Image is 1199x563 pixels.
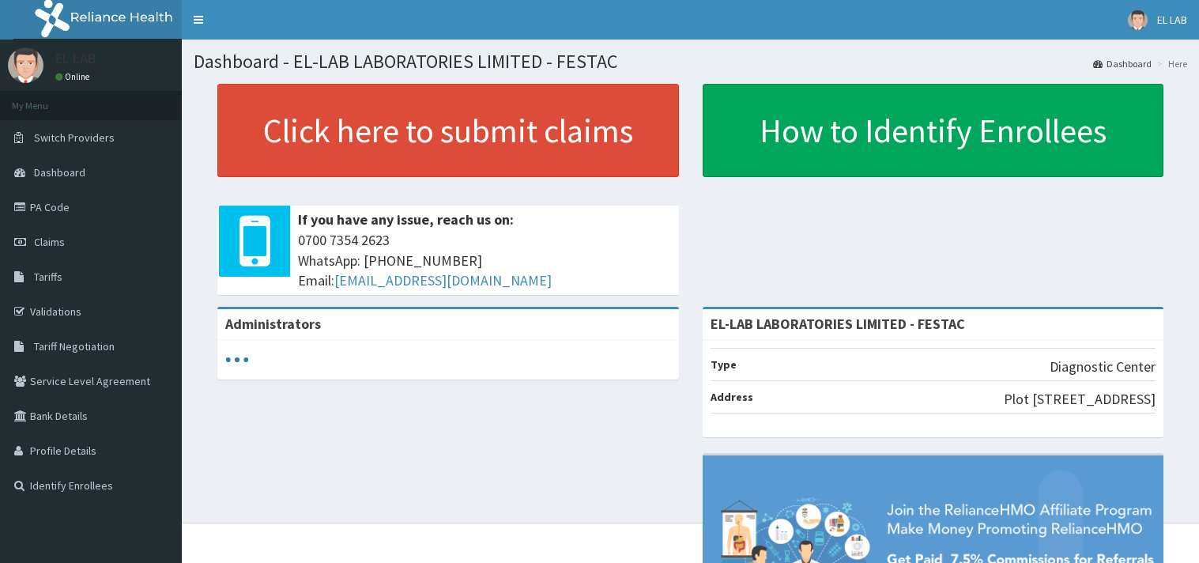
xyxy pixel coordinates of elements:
p: Plot [STREET_ADDRESS] [1004,389,1156,410]
p: Diagnostic Center [1050,357,1156,377]
img: User Image [1128,10,1148,30]
h1: Dashboard - EL-LAB LABORATORIES LIMITED - FESTAC [194,51,1187,72]
span: Switch Providers [34,130,115,145]
b: Type [711,357,737,372]
span: 0700 7354 2623 WhatsApp: [PHONE_NUMBER] Email: [298,230,671,291]
li: Here [1153,57,1187,70]
b: Address [711,390,753,404]
span: Tariff Negotiation [34,339,115,353]
strong: EL-LAB LABORATORIES LIMITED - FESTAC [711,315,965,333]
span: Tariffs [34,270,62,284]
img: User Image [8,47,43,83]
p: EL LAB [55,51,96,66]
b: If you have any issue, reach us on: [298,210,514,229]
a: How to Identify Enrollees [703,84,1164,177]
a: Click here to submit claims [217,84,679,177]
svg: audio-loading [225,348,249,372]
a: [EMAIL_ADDRESS][DOMAIN_NAME] [334,271,552,289]
a: Dashboard [1093,57,1152,70]
b: Administrators [225,315,321,333]
span: Claims [34,235,65,249]
span: EL LAB [1157,13,1187,27]
a: Online [55,71,93,82]
span: Dashboard [34,165,85,179]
